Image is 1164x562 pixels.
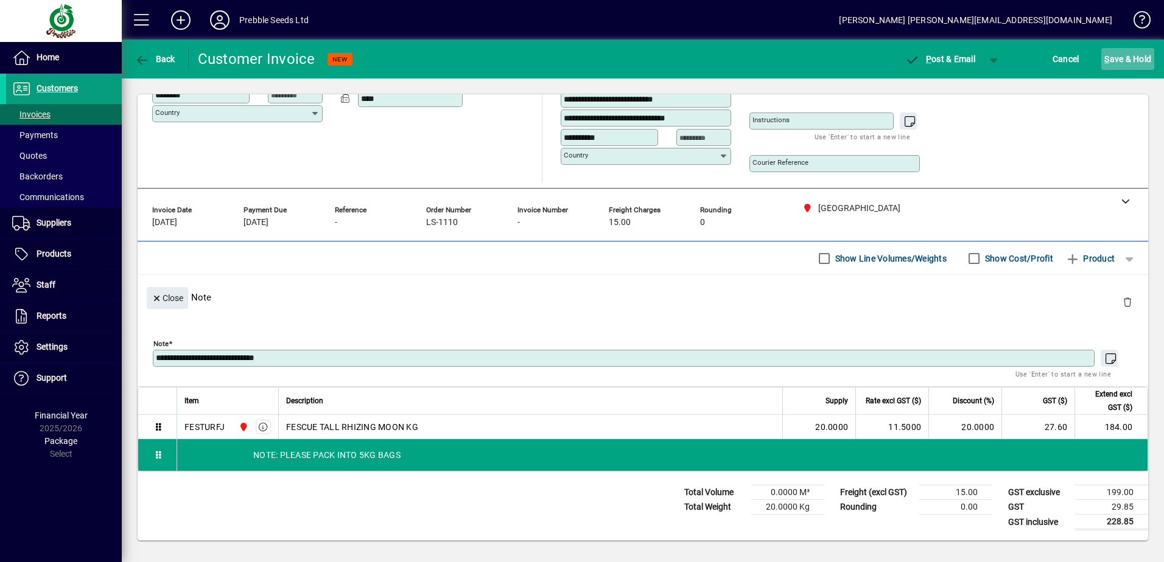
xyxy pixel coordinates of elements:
span: Payments [12,130,58,140]
button: Save & Hold [1101,48,1154,70]
span: Product [1065,249,1115,268]
span: Invoices [12,109,51,119]
a: Reports [6,301,122,331]
button: Product [1059,248,1121,269]
span: Back [135,54,175,64]
span: FESCUE TALL RHIZING MOON KG [286,421,418,433]
app-page-header-button: Back [122,48,189,70]
span: Staff [37,280,55,290]
span: Backorders [12,172,63,181]
button: Profile [200,9,239,31]
span: GST ($) [1043,394,1067,408]
mat-label: Country [564,151,588,159]
mat-hint: Use 'Enter' to start a new line [815,130,910,144]
td: 0.00 [919,500,992,515]
span: Products [37,249,71,258]
span: S [1104,54,1109,64]
span: 20.0000 [815,421,848,433]
mat-label: Instructions [752,116,790,124]
a: Invoices [6,104,122,125]
td: 184.00 [1075,415,1148,439]
td: Freight (excl GST) [834,485,919,500]
button: Post & Email [899,48,981,70]
a: Settings [6,332,122,363]
td: 20.0000 [928,415,1001,439]
button: Back [131,48,178,70]
label: Show Line Volumes/Weights [833,252,947,265]
a: Backorders [6,166,122,187]
span: Rate excl GST ($) [866,394,921,408]
td: 199.00 [1075,485,1148,500]
span: Financial Year [35,411,88,420]
td: 0.0000 M³ [751,485,824,500]
span: Supply [826,394,848,408]
div: FESTURFJ [184,421,225,433]
span: Reports [37,311,66,321]
a: Home [6,43,122,73]
app-page-header-button: Close [144,292,191,303]
span: Extend excl GST ($) [1082,387,1132,414]
mat-label: Country [155,108,180,117]
a: Suppliers [6,208,122,238]
span: Customers [37,83,78,93]
span: ave & Hold [1104,49,1151,69]
button: Delete [1113,287,1142,316]
td: 228.85 [1075,515,1148,530]
td: 20.0000 Kg [751,500,824,515]
span: Communications [12,192,84,202]
span: Home [37,52,59,62]
td: 15.00 [919,485,992,500]
button: Cancel [1050,48,1082,70]
span: 15.00 [609,218,631,227]
span: [DATE] [152,218,177,227]
span: PALMERSTON NORTH [236,420,250,434]
div: [PERSON_NAME] [PERSON_NAME][EMAIL_ADDRESS][DOMAIN_NAME] [839,10,1112,30]
a: Staff [6,270,122,300]
span: - [335,218,337,227]
span: Close [152,288,183,308]
span: Support [37,373,67,383]
span: Package [44,436,77,446]
a: Support [6,363,122,394]
mat-label: Courier Reference [752,158,808,167]
span: Description [286,394,323,408]
td: Total Volume [678,485,751,500]
td: GST [1002,500,1075,515]
a: Communications [6,187,122,207]
div: Prebble Seeds Ltd [239,10,309,30]
a: Products [6,239,122,269]
td: 29.85 [1075,500,1148,515]
div: NOTE: PLEASE PACK INTO 5KG BAGS [177,439,1148,471]
div: Customer Invoice [198,49,315,69]
label: Show Cost/Profit [983,252,1053,265]
td: GST inclusive [1002,515,1075,530]
mat-label: Note [153,339,169,348]
span: P [926,54,931,64]
span: [DATE] [244,218,268,227]
a: Knowledge Base [1124,2,1149,42]
td: Total Weight [678,500,751,515]
a: Payments [6,125,122,145]
span: Settings [37,342,68,352]
span: Quotes [12,151,47,161]
span: 0 [700,218,705,227]
span: Suppliers [37,218,71,227]
span: ost & Email [905,54,975,64]
button: Add [161,9,200,31]
span: LS-1110 [426,218,458,227]
span: NEW [332,55,348,63]
td: Rounding [834,500,919,515]
span: Cancel [1053,49,1079,69]
mat-hint: Use 'Enter' to start a new line [1015,367,1111,381]
a: Quotes [6,145,122,166]
span: Discount (%) [953,394,994,408]
button: Close [147,287,188,309]
td: 27.60 [1001,415,1075,439]
span: Item [184,394,199,408]
app-page-header-button: Delete [1113,296,1142,307]
span: - [517,218,520,227]
div: Note [138,275,1148,319]
div: 11.5000 [863,421,921,433]
td: GST exclusive [1002,485,1075,500]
